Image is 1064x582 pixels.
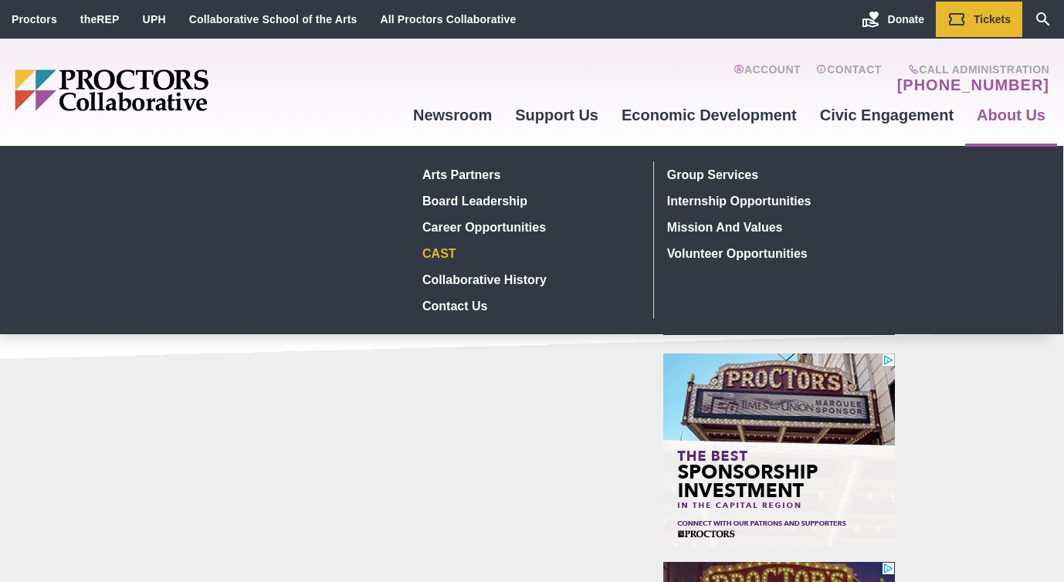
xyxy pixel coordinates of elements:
[417,240,642,266] a: CAST
[661,214,886,240] a: Mission and Values
[850,2,936,37] a: Donate
[661,240,886,266] a: Volunteer Opportunities
[503,94,610,136] a: Support Us
[661,161,886,188] a: Group Services
[417,266,642,293] a: Collaborative History
[974,13,1011,25] span: Tickets
[417,214,642,240] a: Career Opportunities
[417,188,642,214] a: Board Leadership
[143,13,166,25] a: UPH
[402,94,503,136] a: Newsroom
[816,63,882,94] a: Contact
[380,13,516,25] a: All Proctors Collaborative
[417,161,642,188] a: Arts Partners
[965,94,1057,136] a: About Us
[897,76,1049,94] a: [PHONE_NUMBER]
[417,293,642,319] a: Contact Us
[893,63,1049,76] span: Call Administration
[1022,2,1064,37] a: Search
[15,69,327,111] img: Proctors logo
[936,2,1022,37] a: Tickets
[12,13,57,25] a: Proctors
[808,94,965,136] a: Civic Engagement
[80,13,120,25] a: theREP
[663,354,895,546] iframe: Advertisement
[189,13,357,25] a: Collaborative School of the Arts
[888,13,924,25] span: Donate
[610,94,808,136] a: Economic Development
[734,63,801,94] a: Account
[661,188,886,214] a: Internship Opportunities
